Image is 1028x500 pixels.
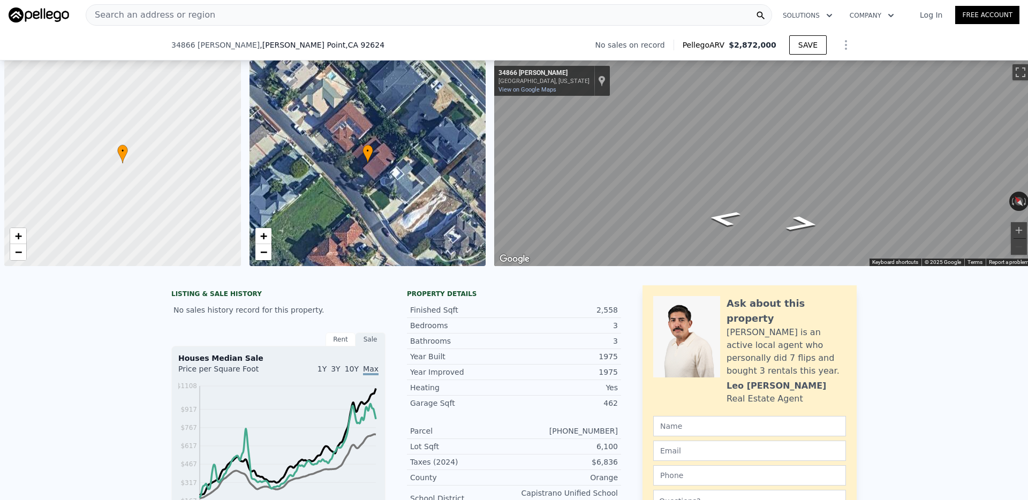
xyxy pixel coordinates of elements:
div: Finished Sqft [410,305,514,315]
tspan: $767 [180,424,197,431]
span: Search an address or region [86,9,215,21]
div: [PHONE_NUMBER] [514,426,618,436]
div: • [362,145,373,163]
tspan: $917 [180,406,197,413]
span: 10Y [345,365,359,373]
div: Houses Median Sale [178,353,379,363]
input: Phone [653,465,846,486]
span: $2,872,000 [729,41,776,49]
a: Zoom out [255,244,271,260]
span: 1Y [318,365,327,373]
div: Bathrooms [410,336,514,346]
div: No sales on record [595,40,673,50]
a: Zoom in [10,228,26,244]
path: Go Southeast, Doheny Pl [772,212,833,235]
div: Property details [407,290,621,298]
div: Parcel [410,426,514,436]
button: SAVE [789,35,827,55]
a: Free Account [955,6,1019,24]
tspan: $317 [180,479,197,487]
span: Max [363,365,379,375]
a: Open this area in Google Maps (opens a new window) [497,252,532,266]
div: Rent [326,332,356,346]
span: © 2025 Google [925,259,961,265]
button: Company [841,6,903,25]
div: $6,836 [514,457,618,467]
input: Email [653,441,846,461]
div: [PERSON_NAME] is an active local agent who personally did 7 flips and bought 3 rentals this year. [727,326,846,377]
span: 3Y [331,365,340,373]
button: Rotate counterclockwise [1009,192,1015,211]
div: Price per Square Foot [178,363,278,381]
div: Ask about this property [727,296,846,326]
span: , CA 92624 [345,41,384,49]
button: Zoom out [1011,239,1027,255]
div: 462 [514,398,618,408]
div: [GEOGRAPHIC_DATA], [US_STATE] [498,78,589,85]
path: Go Northwest, Doheny Pl [694,207,754,230]
div: Real Estate Agent [727,392,803,405]
button: Keyboard shortcuts [872,259,918,266]
span: + [15,229,22,243]
div: Heating [410,382,514,393]
div: Year Improved [410,367,514,377]
span: • [362,146,373,156]
div: 3 [514,320,618,331]
a: Show location on map [598,75,606,87]
div: 3 [514,336,618,346]
span: + [260,229,267,243]
div: LISTING & SALE HISTORY [171,290,385,300]
div: Bedrooms [410,320,514,331]
span: − [15,245,22,259]
span: − [260,245,267,259]
a: Zoom in [255,228,271,244]
div: 6,100 [514,441,618,452]
div: Yes [514,382,618,393]
div: Sale [356,332,385,346]
div: Garage Sqft [410,398,514,408]
div: 2,558 [514,305,618,315]
span: , [PERSON_NAME] Point [260,40,384,50]
div: 34866 [PERSON_NAME] [498,69,589,78]
button: Zoom in [1011,222,1027,238]
span: 34866 [PERSON_NAME] [171,40,260,50]
tspan: $617 [180,442,197,450]
a: Zoom out [10,244,26,260]
img: Google [497,252,532,266]
tspan: $1108 [177,382,197,390]
div: No sales history record for this property. [171,300,385,320]
div: Lot Sqft [410,441,514,452]
div: Leo [PERSON_NAME] [727,380,826,392]
div: 1975 [514,351,618,362]
span: • [117,146,128,156]
tspan: $467 [180,460,197,468]
button: Show Options [835,34,857,56]
span: Pellego ARV [683,40,729,50]
button: Solutions [774,6,841,25]
div: • [117,145,128,163]
div: County [410,472,514,483]
div: Taxes (2024) [410,457,514,467]
img: Pellego [9,7,69,22]
a: View on Google Maps [498,86,556,93]
div: Orange [514,472,618,483]
input: Name [653,416,846,436]
a: Log In [907,10,955,20]
a: Terms [967,259,982,265]
div: 1975 [514,367,618,377]
div: Year Built [410,351,514,362]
